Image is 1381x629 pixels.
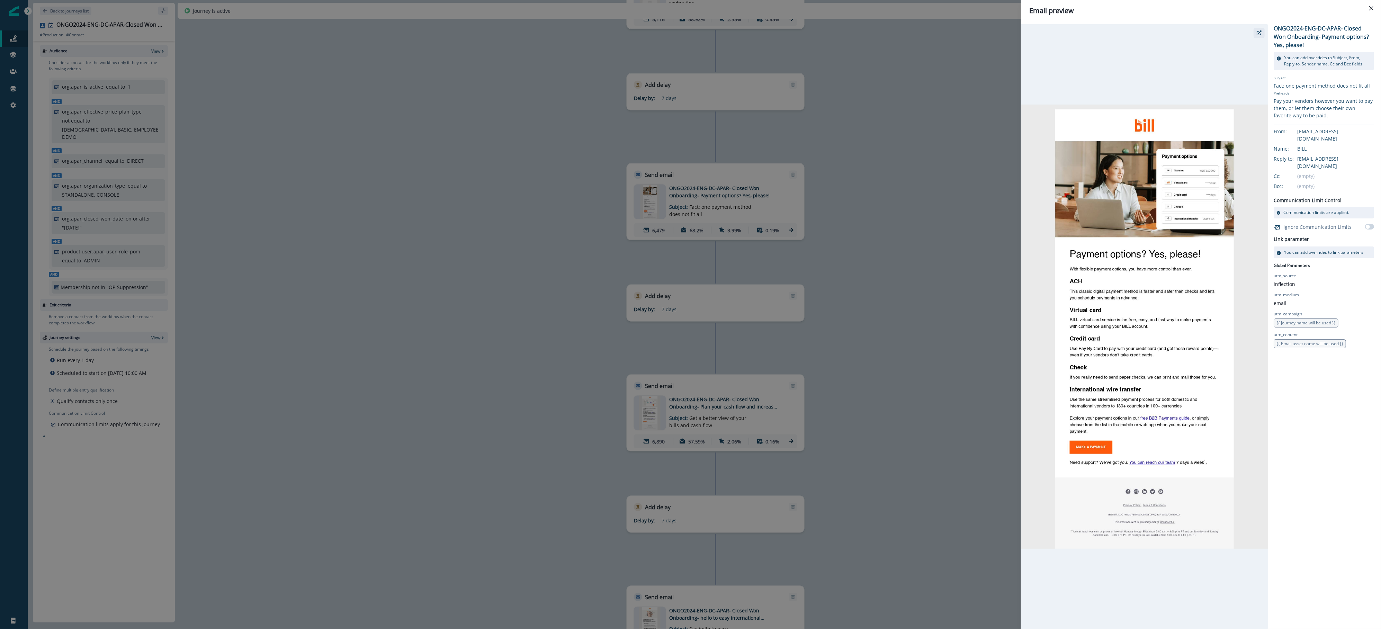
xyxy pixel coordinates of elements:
div: [EMAIL_ADDRESS][DOMAIN_NAME] [1297,155,1374,170]
div: Fact: one payment method does not fit all [1274,82,1374,89]
p: utm_content [1274,332,1298,338]
div: Bcc: [1274,182,1308,190]
div: BILL [1297,145,1374,152]
div: Reply to: [1274,155,1308,162]
h2: Link parameter [1274,235,1309,244]
p: Global Parameters [1274,261,1310,269]
p: email [1274,299,1286,307]
p: Preheader [1274,89,1374,97]
p: ONGO2024-ENG-DC-APAR- Closed Won Onboarding- Payment options? Yes, please! [1274,24,1374,49]
div: (empty) [1297,172,1374,180]
div: (empty) [1297,182,1374,190]
p: Subject [1274,75,1374,82]
div: Name: [1274,145,1308,152]
p: utm_source [1274,273,1296,279]
p: utm_campaign [1274,311,1302,317]
div: Pay your vendors however you want to pay them, or let them choose their own favorite way to be paid. [1274,97,1374,119]
div: Email preview [1029,6,1373,16]
span: {{ Email asset name will be used }} [1276,341,1343,347]
p: You can add overrides to link parameters [1284,249,1363,255]
div: From: [1274,128,1308,135]
p: You can add overrides to Subject, From, Reply-to, Sender name, Cc and Bcc fields [1284,55,1371,67]
p: utm_medium [1274,292,1299,298]
button: Close [1366,3,1377,14]
span: {{ Journey name will be used }} [1276,320,1336,326]
img: email asset unavailable [1021,105,1268,549]
div: [EMAIL_ADDRESS][DOMAIN_NAME] [1297,128,1374,142]
p: inflection [1274,280,1295,288]
div: Cc: [1274,172,1308,180]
